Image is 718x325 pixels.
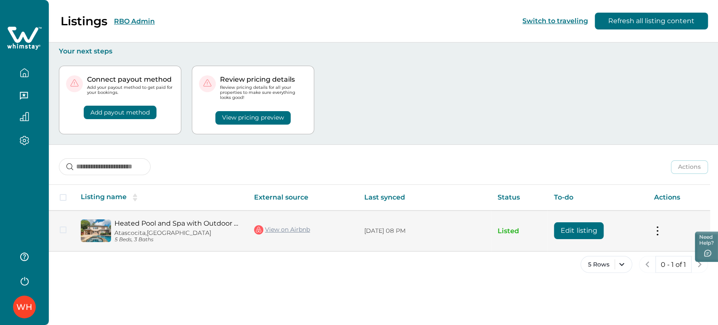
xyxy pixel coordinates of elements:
[595,13,708,29] button: Refresh all listing content
[114,237,241,243] p: 5 Beds, 3 Baths
[547,185,647,210] th: To-do
[87,85,174,95] p: Add your payout method to get paid for your bookings.
[647,185,710,210] th: Actions
[114,229,241,237] p: Atascocita, [GEOGRAPHIC_DATA]
[81,219,111,242] img: propertyImage_Heated Pool and Spa with Outdoor Space - Stunning Retreat
[220,85,307,101] p: Review pricing details for all your properties to make sure everything looks good!
[661,261,686,269] p: 0 - 1 of 1
[114,219,241,227] a: Heated Pool and Spa with Outdoor Space - Stunning Retreat
[59,47,708,56] p: Your next steps
[554,222,604,239] button: Edit listing
[358,185,491,210] th: Last synced
[491,185,548,210] th: Status
[84,106,156,119] button: Add payout method
[247,185,358,210] th: External source
[580,256,632,273] button: 5 Rows
[691,256,708,273] button: next page
[220,75,307,84] p: Review pricing details
[671,160,708,174] button: Actions
[522,17,588,25] button: Switch to traveling
[74,185,247,210] th: Listing name
[254,224,310,235] a: View on Airbnb
[498,227,541,235] p: Listed
[127,193,143,202] button: sorting
[114,17,155,25] button: RBO Admin
[61,14,107,28] p: Listings
[16,297,32,317] div: Whimstay Host
[364,227,484,235] p: [DATE] 08 PM
[215,111,291,125] button: View pricing preview
[639,256,656,273] button: previous page
[655,256,692,273] button: 0 - 1 of 1
[87,75,174,84] p: Connect payout method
